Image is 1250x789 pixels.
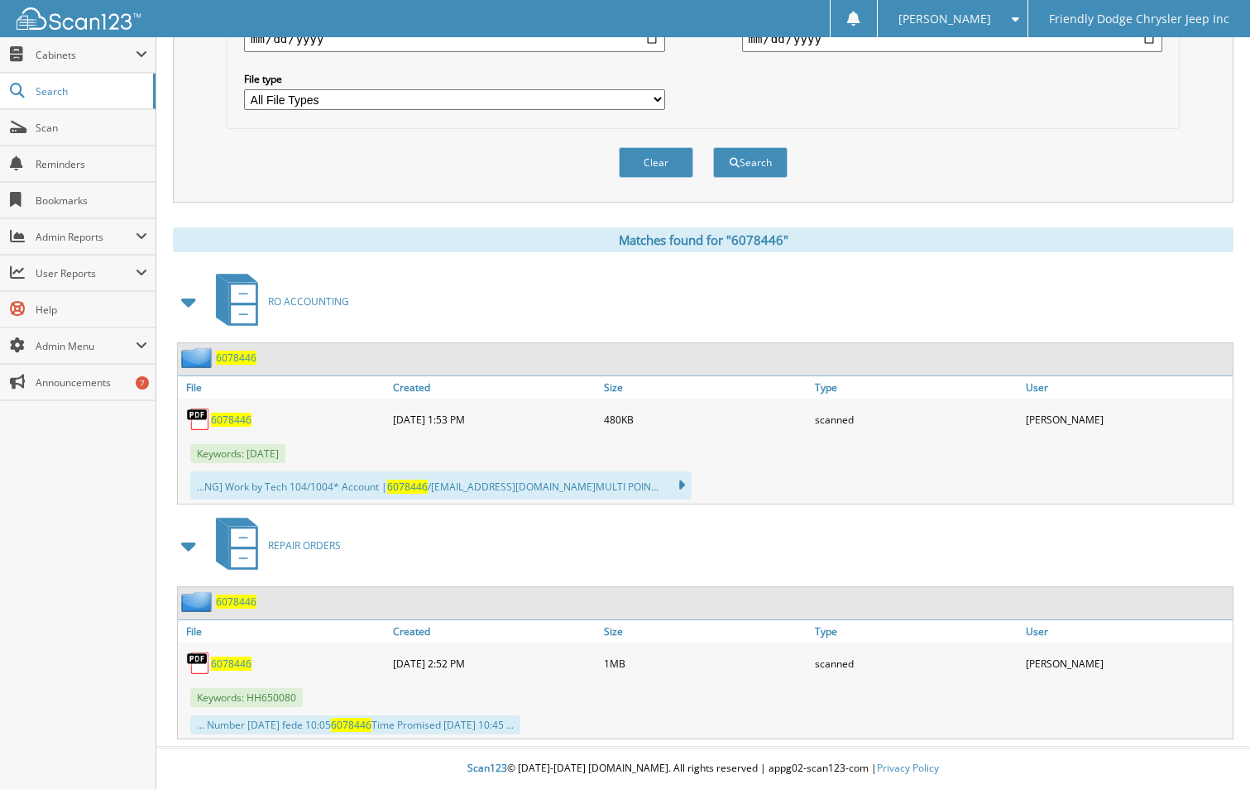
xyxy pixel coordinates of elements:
[389,620,600,643] a: Created
[387,480,428,494] span: 6078446
[36,303,147,317] span: Help
[1167,710,1250,789] iframe: Chat Widget
[36,121,147,135] span: Scan
[136,376,149,390] div: 7
[268,538,341,552] span: REPAIR ORDERS
[216,595,256,609] a: 6078446
[389,376,600,399] a: Created
[156,748,1250,789] div: © [DATE]-[DATE] [DOMAIN_NAME]. All rights reserved | appg02-scan123-com |
[389,403,600,436] div: [DATE] 1:53 PM
[1022,376,1233,399] a: User
[190,688,303,707] span: Keywords: HH650080
[877,761,939,775] a: Privacy Policy
[206,513,341,578] a: REPAIR ORDERS
[268,294,349,308] span: RO ACCOUNTING
[186,407,211,432] img: PDF.png
[244,72,664,86] label: File type
[619,147,693,178] button: Clear
[36,266,136,280] span: User Reports
[173,227,1233,252] div: Matches found for "6078446"
[811,376,1022,399] a: Type
[1022,647,1233,680] div: [PERSON_NAME]
[331,718,371,732] span: 6078446
[36,339,136,353] span: Admin Menu
[178,376,389,399] a: File
[467,761,507,775] span: Scan123
[36,375,147,390] span: Announcements
[811,620,1022,643] a: Type
[244,26,664,52] input: start
[190,715,520,734] div: ... Number [DATE] fede 10:05 Time Promised [DATE] 10:45 ...
[36,48,136,62] span: Cabinets
[898,14,991,24] span: [PERSON_NAME]
[178,620,389,643] a: File
[186,651,211,676] img: PDF.png
[216,351,256,365] a: 6078446
[36,84,145,98] span: Search
[600,620,811,643] a: Size
[600,647,811,680] div: 1MB
[600,403,811,436] div: 480KB
[1049,14,1229,24] span: Friendly Dodge Chrysler Jeep Inc
[389,647,600,680] div: [DATE] 2:52 PM
[181,591,216,612] img: folder2.png
[811,403,1022,436] div: scanned
[36,157,147,171] span: Reminders
[17,7,141,30] img: scan123-logo-white.svg
[181,347,216,368] img: folder2.png
[713,147,788,178] button: Search
[190,471,692,500] div: ...NG] Work by Tech 104/1004* Account | / [EMAIL_ADDRESS][DOMAIN_NAME] MULTI POIN...
[742,26,1162,52] input: end
[600,376,811,399] a: Size
[1022,403,1233,436] div: [PERSON_NAME]
[206,269,349,334] a: RO ACCOUNTING
[211,413,251,427] a: 6078446
[36,194,147,208] span: Bookmarks
[190,444,285,463] span: Keywords: [DATE]
[211,657,251,671] a: 6078446
[811,647,1022,680] div: scanned
[1022,620,1233,643] a: User
[36,230,136,244] span: Admin Reports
